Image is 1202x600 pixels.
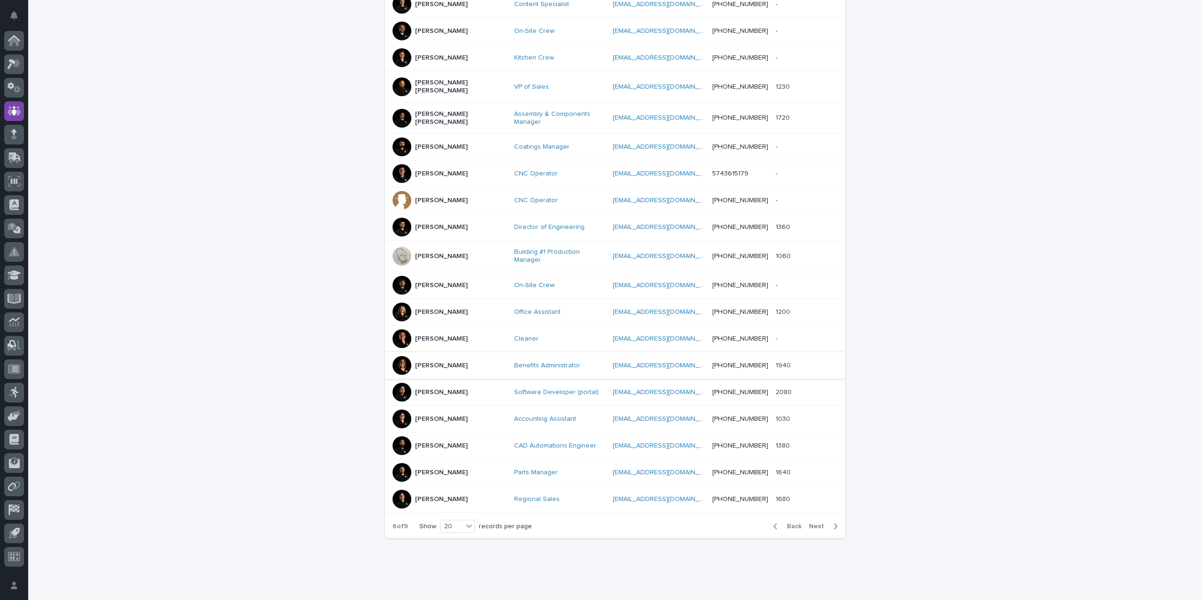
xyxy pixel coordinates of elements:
[479,523,532,531] p: records per page
[712,389,768,395] a: [PHONE_NUMBER]
[776,467,793,477] p: 1640
[514,415,576,423] a: Accounting Assistant
[440,522,463,532] div: 20
[415,335,468,343] p: [PERSON_NAME]
[776,112,792,122] p: 1720
[766,522,805,531] button: Back
[385,486,845,512] tr: [PERSON_NAME]Regional Sales [EMAIL_ADDRESS][DOMAIN_NAME] [PHONE_NUMBER]16801680
[712,253,768,259] a: [PHONE_NUMBER]
[613,389,719,395] a: [EMAIL_ADDRESS][DOMAIN_NAME]
[776,221,792,231] p: 1360
[415,388,468,396] p: [PERSON_NAME]
[514,495,560,503] a: Regional Sales
[385,405,845,432] tr: [PERSON_NAME]Accounting Assistant [EMAIL_ADDRESS][DOMAIN_NAME] [PHONE_NUMBER]10301030
[776,387,794,396] p: 2080
[613,416,719,422] a: [EMAIL_ADDRESS][DOMAIN_NAME]
[415,223,468,231] p: [PERSON_NAME]
[385,515,416,538] p: 6 of 9
[415,54,468,62] p: [PERSON_NAME]
[776,306,792,316] p: 1200
[514,110,605,126] a: Assembly & Components Manager
[514,362,580,370] a: Benefits Administrator
[385,325,845,352] tr: [PERSON_NAME]Cleaner [EMAIL_ADDRESS][DOMAIN_NAME] [PHONE_NUMBER]--
[415,0,468,8] p: [PERSON_NAME]
[385,187,845,214] tr: [PERSON_NAME]CNC Operator [EMAIL_ADDRESS][DOMAIN_NAME] [PHONE_NUMBER]--
[613,170,719,177] a: [EMAIL_ADDRESS][DOMAIN_NAME]
[4,6,24,25] button: Notifications
[514,83,549,91] a: VP of Sales
[514,27,555,35] a: On-Site Crew
[776,25,779,35] p: -
[385,102,845,134] tr: [PERSON_NAME] [PERSON_NAME]Assembly & Components Manager [EMAIL_ADDRESS][DOMAIN_NAME] [PHONE_NUMB...
[514,223,585,231] a: Director of Engineering
[415,362,468,370] p: [PERSON_NAME]
[776,195,779,205] p: -
[776,52,779,62] p: -
[712,309,768,315] a: [PHONE_NUMBER]
[385,241,845,272] tr: [PERSON_NAME]Building #1 Production Manager [EMAIL_ADDRESS][DOMAIN_NAME] [PHONE_NUMBER]10601060
[712,282,768,289] a: [PHONE_NUMBER]
[613,335,719,342] a: [EMAIL_ADDRESS][DOMAIN_NAME]
[12,11,24,26] div: Notifications
[385,71,845,103] tr: [PERSON_NAME] [PERSON_NAME]VP of Sales [EMAIL_ADDRESS][DOMAIN_NAME] [PHONE_NUMBER]12301230
[385,379,845,405] tr: [PERSON_NAME]Software Developer (portal) [EMAIL_ADDRESS][DOMAIN_NAME] [PHONE_NUMBER]20802080
[776,251,793,260] p: 1060
[385,214,845,241] tr: [PERSON_NAME]Director of Engineering [EMAIL_ADDRESS][DOMAIN_NAME] [PHONE_NUMBER]13601360
[712,442,768,449] a: [PHONE_NUMBER]
[613,253,719,259] a: [EMAIL_ADDRESS][DOMAIN_NAME]
[514,281,555,289] a: On-Site Crew
[415,27,468,35] p: [PERSON_NAME]
[712,170,748,177] a: 5743615179
[809,523,830,530] span: Next
[415,252,468,260] p: [PERSON_NAME]
[419,523,436,531] p: Show
[514,0,569,8] a: Content Specialist
[776,494,792,503] p: 1680
[385,45,845,71] tr: [PERSON_NAME]Kitchen Crew [EMAIL_ADDRESS][DOMAIN_NAME] [PHONE_NUMBER]--
[415,281,468,289] p: [PERSON_NAME]
[415,495,468,503] p: [PERSON_NAME]
[415,110,507,126] p: [PERSON_NAME] [PERSON_NAME]
[712,335,768,342] a: [PHONE_NUMBER]
[712,496,768,502] a: [PHONE_NUMBER]
[514,170,558,178] a: CNC Operator
[712,28,768,34] a: [PHONE_NUMBER]
[712,144,768,150] a: [PHONE_NUMBER]
[385,298,845,325] tr: [PERSON_NAME]Office Assistant [EMAIL_ADDRESS][DOMAIN_NAME] [PHONE_NUMBER]12001200
[781,523,801,530] span: Back
[514,388,599,396] a: Software Developer (portal)
[613,28,719,34] a: [EMAIL_ADDRESS][DOMAIN_NAME]
[514,442,596,450] a: CAD Automations Engineer
[712,469,768,476] a: [PHONE_NUMBER]
[415,197,468,205] p: [PERSON_NAME]
[712,114,768,121] a: [PHONE_NUMBER]
[712,84,768,90] a: [PHONE_NUMBER]
[415,442,468,450] p: [PERSON_NAME]
[613,469,719,476] a: [EMAIL_ADDRESS][DOMAIN_NAME]
[514,143,570,151] a: Coatings Manager
[712,1,768,8] a: [PHONE_NUMBER]
[514,248,605,264] a: Building #1 Production Manager
[613,496,719,502] a: [EMAIL_ADDRESS][DOMAIN_NAME]
[385,352,845,379] tr: [PERSON_NAME]Benefits Administrator [EMAIL_ADDRESS][DOMAIN_NAME] [PHONE_NUMBER]19401940
[514,335,539,343] a: Cleaner
[613,197,719,204] a: [EMAIL_ADDRESS][DOMAIN_NAME]
[776,141,779,151] p: -
[712,416,768,422] a: [PHONE_NUMBER]
[385,459,845,486] tr: [PERSON_NAME]Parts Manager [EMAIL_ADDRESS][DOMAIN_NAME] [PHONE_NUMBER]16401640
[385,432,845,459] tr: [PERSON_NAME]CAD Automations Engineer [EMAIL_ADDRESS][DOMAIN_NAME] [PHONE_NUMBER]13801380
[415,143,468,151] p: [PERSON_NAME]
[385,134,845,160] tr: [PERSON_NAME]Coatings Manager [EMAIL_ADDRESS][DOMAIN_NAME] [PHONE_NUMBER]--
[776,168,779,178] p: -
[805,522,845,531] button: Next
[712,197,768,204] a: [PHONE_NUMBER]
[712,362,768,369] a: [PHONE_NUMBER]
[613,54,719,61] a: [EMAIL_ADDRESS][DOMAIN_NAME]
[712,224,768,230] a: [PHONE_NUMBER]
[776,440,792,450] p: 1380
[613,224,719,230] a: [EMAIL_ADDRESS][DOMAIN_NAME]
[514,308,561,316] a: Office Assistant
[776,280,779,289] p: -
[514,197,558,205] a: CNC Operator
[776,413,792,423] p: 1030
